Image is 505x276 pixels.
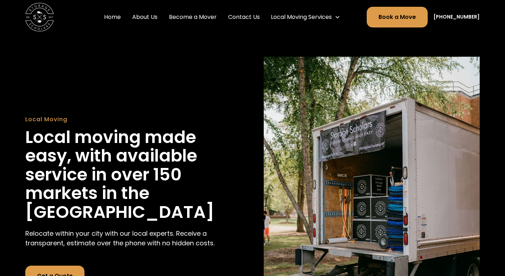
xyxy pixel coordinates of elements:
p: Relocate within your city with our local experts. Receive a transparent, estimate over the phone ... [25,229,241,248]
div: Local Moving [25,115,241,124]
h1: Local moving made easy, with available service in over 150 markets in the [GEOGRAPHIC_DATA] [25,128,241,222]
a: Home [101,7,124,27]
a: Book a Move [367,7,428,27]
a: [PHONE_NUMBER] [433,13,480,21]
a: home [25,3,54,31]
a: Become a Mover [166,7,220,27]
div: Local Moving Services [268,10,344,24]
div: Local Moving Services [271,13,332,21]
a: Contact Us [225,7,263,27]
a: About Us [129,7,160,27]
